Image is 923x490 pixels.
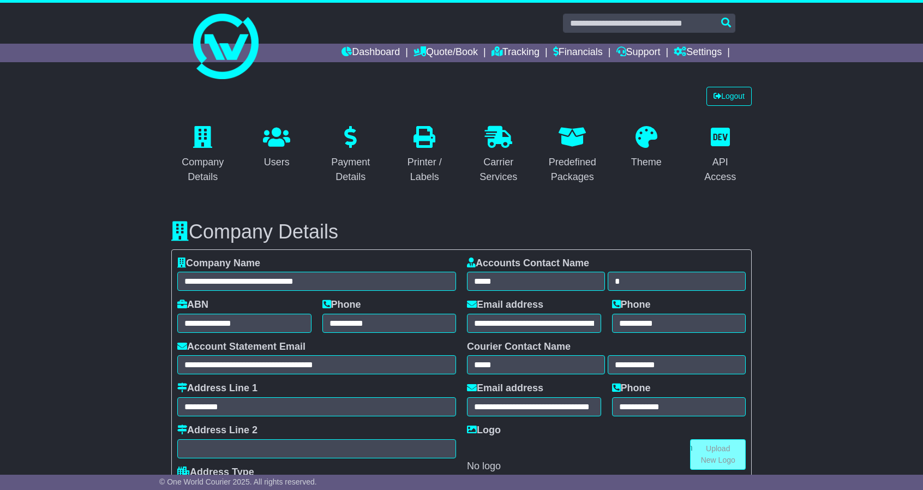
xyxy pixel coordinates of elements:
[177,425,257,437] label: Address Line 2
[706,87,752,106] a: Logout
[474,155,523,184] div: Carrier Services
[612,299,651,311] label: Phone
[690,439,746,470] a: Upload New Logo
[177,467,254,479] label: Address Type
[467,258,589,270] label: Accounts Contact Name
[616,44,661,62] a: Support
[393,122,457,188] a: Printer / Labels
[326,155,375,184] div: Payment Details
[467,299,543,311] label: Email address
[553,44,603,62] a: Financials
[177,299,208,311] label: ABN
[256,122,297,174] a: Users
[171,221,752,243] h3: Company Details
[177,383,257,395] label: Address Line 1
[177,258,260,270] label: Company Name
[612,383,651,395] label: Phone
[467,461,501,471] span: No logo
[263,155,290,170] div: Users
[400,155,449,184] div: Printer / Labels
[624,122,669,174] a: Theme
[171,122,235,188] a: Company Details
[467,383,543,395] label: Email address
[689,122,752,188] a: API Access
[341,44,400,62] a: Dashboard
[492,44,540,62] a: Tracking
[319,122,382,188] a: Payment Details
[413,44,478,62] a: Quote/Book
[541,122,604,188] a: Predefined Packages
[467,425,501,437] label: Logo
[674,44,722,62] a: Settings
[548,155,597,184] div: Predefined Packages
[467,122,530,188] a: Carrier Services
[178,155,227,184] div: Company Details
[696,155,745,184] div: API Access
[177,341,305,353] label: Account Statement Email
[631,155,662,170] div: Theme
[467,341,571,353] label: Courier Contact Name
[159,477,317,486] span: © One World Courier 2025. All rights reserved.
[322,299,361,311] label: Phone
